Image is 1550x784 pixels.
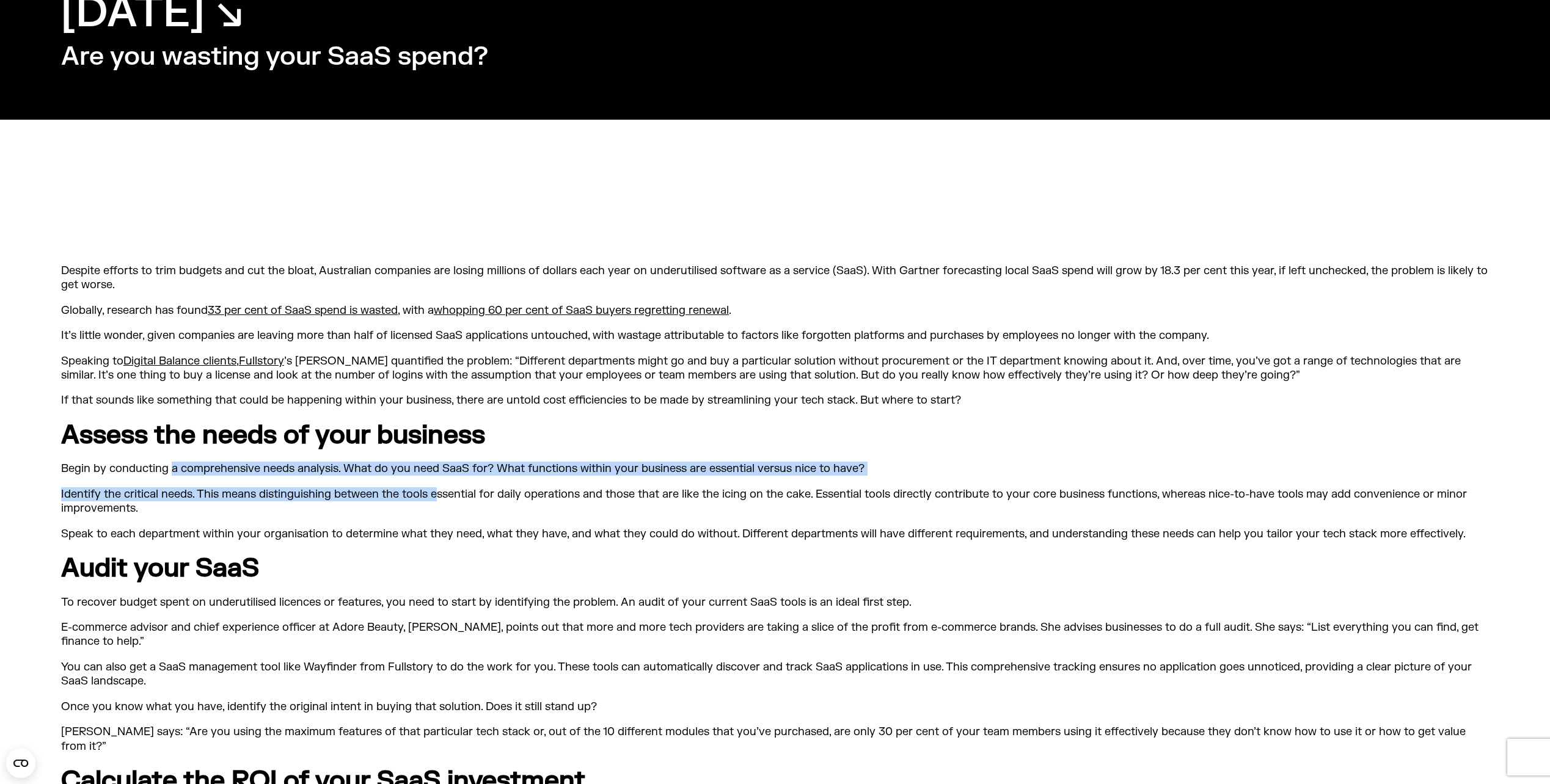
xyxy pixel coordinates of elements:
[418,181,1132,236] iframe: AudioNative ElevenLabs Player
[61,527,1489,541] p: Speak to each department within your organisation to determine what they need, what they have, an...
[239,354,284,368] a: Fullstory
[434,303,729,318] a: whopping 60 per cent of SaaS buyers regretting renewal
[61,552,259,584] strong: Audit your SaaS
[123,354,236,368] a: Digital Balance clients
[61,303,1489,318] p: Globally, research has found , with a .
[61,487,1489,516] p: Identify the critical needs. This means distinguishing between the tools essential for daily oper...
[61,328,1489,343] p: It’s little wonder, given companies are leaving more than half of licensed SaaS applications unto...
[6,749,35,778] button: Open CMP widget
[61,725,1489,753] p: [PERSON_NAME] says: “Are you using the maximum features of that particular tech stack or, out of ...
[61,354,1489,383] p: Speaking to , ’s [PERSON_NAME] quantified the problem: “Different departments might go and buy a ...
[61,393,1489,407] p: If that sounds like something that could be happening within your business, there are untold cost...
[61,40,488,74] h2: Are you wasting your SaaS spend?
[61,595,1489,609] p: To recover budget spent on underutilised licences or features, you need to start by identifying t...
[61,264,1489,292] p: Despite efforts to trim budgets and cut the bloat, Australian companies are losing millions of do...
[61,462,1489,476] p: Begin by conducting a comprehensive needs analysis. What do you need SaaS for? What functions wit...
[61,419,485,451] strong: Assess the needs of your business
[61,620,1489,649] p: E-commerce advisor and chief experience officer at Adore Beauty, [PERSON_NAME], points out that m...
[208,303,398,318] a: 33 per cent of SaaS spend is wasted
[61,700,1489,714] p: Once you know what you have, identify the original intent in buying that solution. Does it still ...
[61,660,1489,689] p: You can also get a SaaS management tool like Wayfinder from Fullstory to do the work for you. The...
